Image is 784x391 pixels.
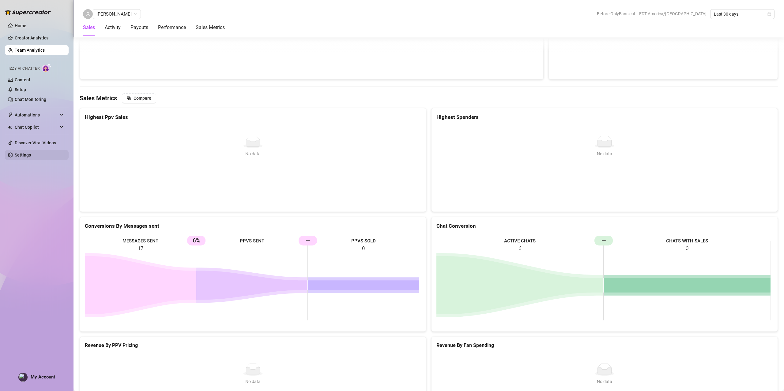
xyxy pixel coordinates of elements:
a: Team Analytics [15,48,45,53]
img: Chat Copilot [8,125,12,129]
div: Sales [83,24,95,31]
span: thunderbolt [8,113,13,117]
a: Home [15,23,26,28]
img: AI Chatter [42,63,51,72]
h4: Sales Metrics [80,94,117,102]
img: profilePics%2Fzs8tBE9wFLV7Irx0JDGcbWEMdQq1.png [19,373,27,382]
span: calendar [767,12,771,16]
a: Settings [15,153,31,157]
img: logo-BBDzfeDw.svg [5,9,51,15]
div: Conversions By Messages sent [85,222,421,230]
a: Chat Monitoring [15,97,46,102]
span: block [127,96,131,100]
div: No data [439,150,770,157]
div: Highest Spenders [436,113,773,121]
div: Sales Metrics [196,24,225,31]
span: Last 30 days [714,9,771,19]
div: Activity [105,24,121,31]
span: EDT America/[GEOGRAPHIC_DATA] [639,9,707,18]
span: Kylie Quinn [96,9,137,19]
div: Highest Ppv Sales [85,113,421,121]
div: No data [87,150,419,157]
div: Chat Conversion [436,222,773,230]
a: Creator Analytics [15,33,64,43]
button: Compare [122,93,156,103]
span: Chat Copilot [15,122,58,132]
div: Payouts [130,24,148,31]
span: Izzy AI Chatter [9,66,40,72]
span: Before OnlyFans cut [597,9,635,18]
a: Discover Viral Videos [15,140,56,145]
h5: Revenue By PPV Pricing [85,342,421,349]
span: My Account [31,374,55,380]
a: Content [15,77,30,82]
span: Automations [15,110,58,120]
a: Setup [15,87,26,92]
div: No data [439,378,770,385]
div: Performance [158,24,186,31]
h5: Revenue By Fan Spending [436,342,773,349]
div: No data [87,378,419,385]
span: user [86,12,90,16]
iframe: Intercom live chat [763,370,778,385]
span: Compare [134,96,151,101]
